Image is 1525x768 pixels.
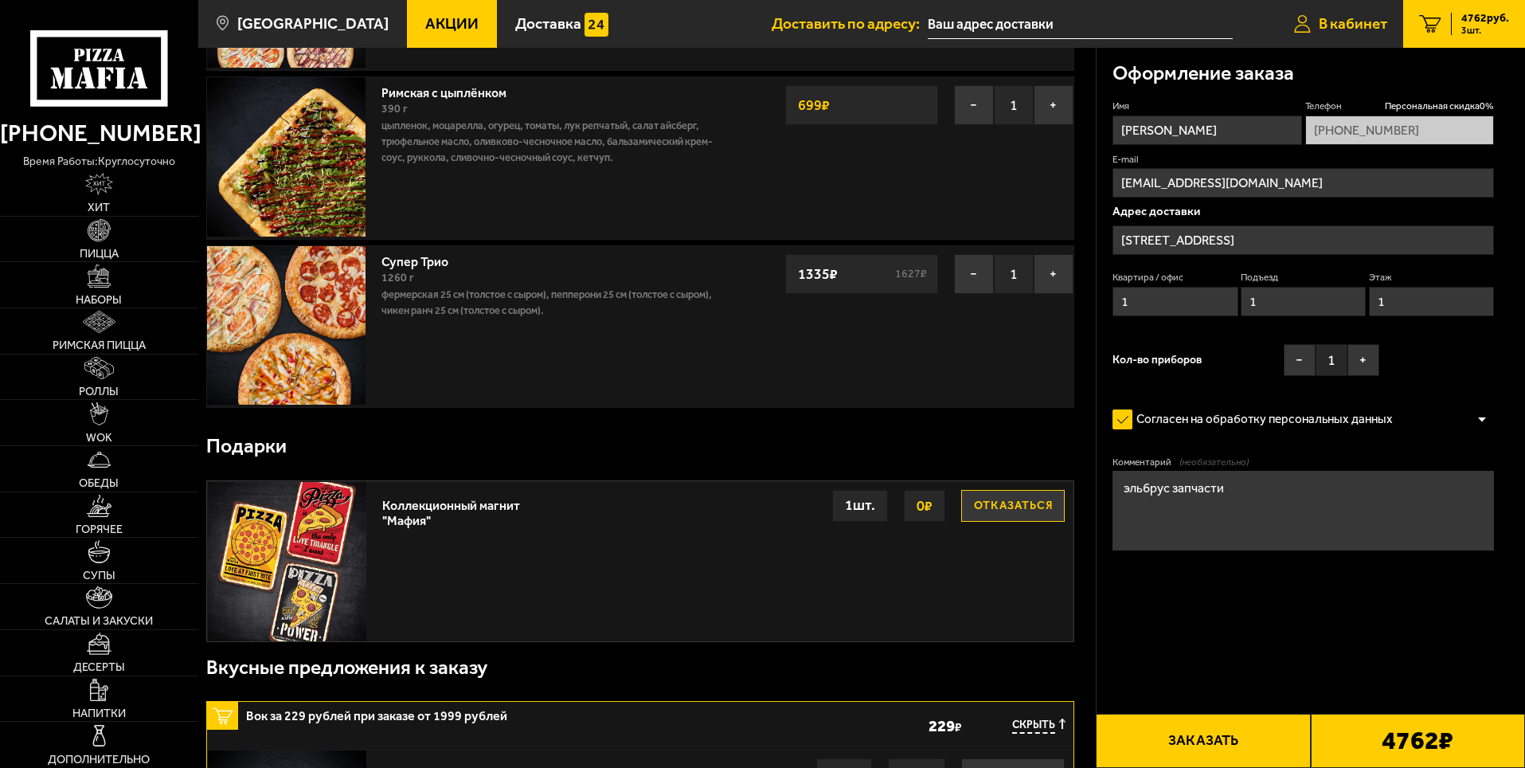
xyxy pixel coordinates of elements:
button: + [1034,254,1073,294]
label: Квартира / офис [1112,271,1238,284]
div: 1 шт. [832,490,888,522]
p: Адрес доставки [1112,206,1494,217]
b: 229 [929,718,955,734]
h3: Подарки [206,437,287,456]
span: Десерты [73,661,125,672]
span: Наборы [76,294,122,305]
button: Отказаться [961,490,1065,522]
span: 4762 руб. [1461,13,1509,24]
span: Роллы [79,386,119,397]
label: Согласен на обработку персональных данных [1112,404,1409,436]
span: Персональная скидка 0 % [1385,100,1494,113]
b: 4762 ₽ [1382,728,1453,754]
a: Супер Трио [381,249,464,269]
p: цыпленок, моцарелла, огурец, томаты, лук репчатый, салат айсберг, трюфельное масло, оливково-чесн... [381,118,735,166]
input: Ваш адрес доставки [928,10,1233,39]
span: 1 [994,85,1034,125]
button: − [954,85,994,125]
span: Римская пицца [53,339,146,351]
button: Скрыть [1012,719,1066,734]
button: + [1034,85,1073,125]
div: ₽ [890,718,962,734]
input: +7 ( [1305,116,1494,145]
label: Комментарий [1112,456,1494,469]
span: Вок за 229 рублей при заказе от 1999 рублей [246,702,719,723]
span: Доставить по адресу: [772,16,928,31]
span: Скрыть [1012,719,1055,734]
span: Доставка [515,16,581,31]
span: WOK [86,432,112,443]
span: Обеды [79,477,119,488]
span: 1 [1316,344,1347,376]
span: В кабинет [1319,16,1387,31]
strong: 1335 ₽ [794,259,842,289]
label: Телефон [1305,100,1494,113]
strong: 0 ₽ [913,491,937,521]
input: @ [1112,168,1494,198]
button: Заказать [1096,714,1310,768]
img: 15daf4d41897b9f0e9f617042186c801.svg [585,13,608,37]
label: Подъезд [1241,271,1366,284]
label: E-mail [1112,153,1494,167]
span: (необязательно) [1179,456,1249,469]
button: − [1284,344,1316,376]
span: 390 г [381,102,408,116]
span: Дополнительно [48,754,150,765]
span: 3 шт. [1461,25,1509,35]
span: Горячее [76,523,123,535]
input: Имя [1112,116,1301,145]
span: 1 [994,254,1034,294]
strong: 699 ₽ [794,90,834,120]
h3: Оформление заказа [1112,64,1294,84]
span: 1260 г [381,271,414,284]
button: − [954,254,994,294]
span: Супы [83,570,115,581]
div: Коллекционный магнит "Мафия" [382,490,530,528]
button: + [1347,344,1379,376]
span: Напитки [72,707,126,719]
label: Имя [1112,100,1301,113]
span: Кол-во приборов [1112,355,1202,366]
label: Этаж [1369,271,1494,284]
span: Хит [88,202,110,213]
span: Салаты и закуски [45,615,153,626]
a: Римская с цыплёнком [381,80,522,100]
span: [GEOGRAPHIC_DATA] [237,16,389,31]
span: Пицца [80,248,119,259]
s: 1627 ₽ [893,268,929,280]
span: Акции [425,16,479,31]
p: Фермерская 25 см (толстое с сыром), Пепперони 25 см (толстое с сыром), Чикен Ранч 25 см (толстое ... [381,287,735,319]
a: Коллекционный магнит "Мафия"Отказаться0₽1шт. [207,481,1073,641]
h3: Вкусные предложения к заказу [206,658,487,678]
